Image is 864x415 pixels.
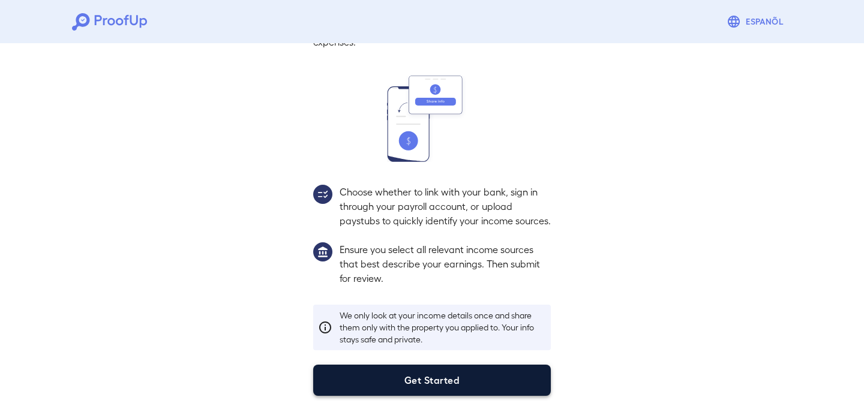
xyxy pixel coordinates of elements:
img: transfer_money.svg [387,76,477,162]
p: Ensure you select all relevant income sources that best describe your earnings. Then submit for r... [340,242,551,285]
p: We only look at your income details once and share them only with the property you applied to. Yo... [340,309,546,345]
button: Get Started [313,365,551,396]
p: Choose whether to link with your bank, sign in through your payroll account, or upload paystubs t... [340,185,551,228]
button: Espanõl [722,10,792,34]
img: group2.svg [313,185,332,204]
img: group1.svg [313,242,332,261]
